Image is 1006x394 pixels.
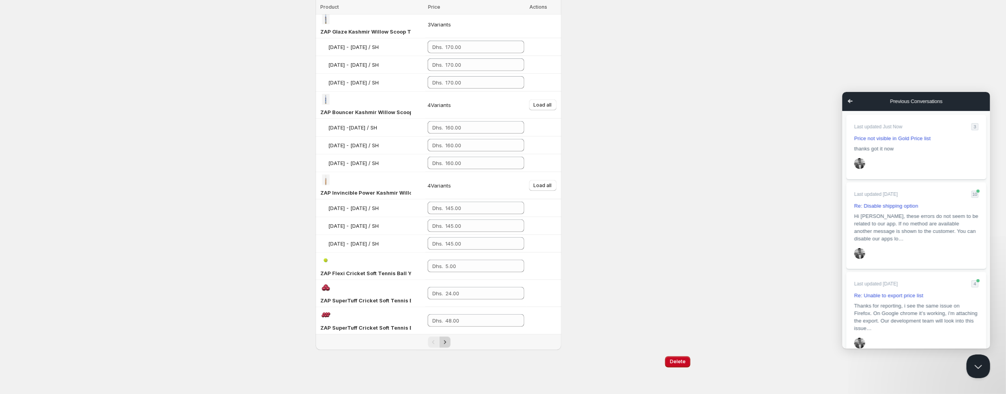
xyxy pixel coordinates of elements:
[328,62,379,68] span: [DATE] - [DATE] / SH
[4,90,144,177] a: Last updated [DATE]10Re: Disable shipping optionHi [PERSON_NAME], these errors do not seem to be ...
[320,189,411,197] div: ZAP Invincible Power Kashmir Willow Scoop Tennis Cricket Bat - SH
[432,240,443,247] span: Dhs.
[328,240,379,247] span: [DATE] - [DATE] / SH
[12,32,60,38] span: Last updated Just Now
[428,4,440,10] span: Price
[328,223,379,229] span: [DATE] - [DATE] / SH
[316,334,561,350] nav: Pagination
[328,61,379,69] div: 1090 - 1099 / SH
[445,157,512,169] input: 160.00
[842,92,990,349] iframe: Help Scout Beacon - Live Chat, Contact Form, and Knowledge Base
[12,189,56,195] span: Last updated [DATE]
[534,182,552,189] span: Load all
[328,160,379,166] span: [DATE] - [DATE] / SH
[432,205,443,211] span: Dhs.
[432,263,443,269] span: Dhs.
[328,44,379,50] span: [DATE] - [DATE] / SH
[432,223,443,229] span: Dhs.
[134,187,137,190] div: Is new
[320,109,474,115] span: ZAP Bouncer Kashmir Willow Scoop Tennis Cricket Bat - SH
[445,58,512,71] input: 170.00
[445,76,512,89] input: 170.00
[129,99,136,106] div: 10
[320,297,460,304] span: ZAP SuperTuff Cricket Soft Tennis Ball Red (Pack of 3)
[529,99,557,111] button: Load all
[134,98,137,101] div: Is new
[129,31,136,38] div: 3
[328,205,379,211] span: [DATE] - [DATE] / SH
[320,269,411,277] div: ZAP Flexi Cricket Soft Tennis Ball Yellow
[12,211,135,239] span: Thanks for reporting, i see the same issue on Firefox. On Google chrome it’s working, i'm attachi...
[432,124,443,131] span: Dhs.
[445,287,512,300] input: 24.00
[328,159,379,167] div: 1060 - 1069 / SH
[129,188,136,195] div: 4
[445,314,512,327] input: 48.00
[12,99,56,105] span: Last updated [DATE]
[320,4,339,10] span: Product
[320,28,411,36] div: ZAP Glaze Kashmir Willow Scoop Tennis Cricket Bat - SH - Unbreakable Toe Guard
[432,79,443,86] span: Dhs.
[439,337,451,348] button: Next
[529,4,547,10] span: Actions
[432,317,443,324] span: Dhs.
[425,92,527,119] td: 4 Variants
[328,204,379,212] div: 1010 - 1019 / SH
[328,124,377,131] div: 1010 -1019 / SH
[12,111,76,117] span: Re: Disable shipping option
[425,11,527,38] td: 3 Variants
[328,141,379,149] div: 1040 - 1049 / SH
[320,108,411,116] div: ZAP Bouncer Kashmir Willow Scoop Tennis Cricket Bat - SH
[12,121,136,150] span: Hi [PERSON_NAME], these errors do not seem to be related to our app. If no method are available a...
[445,220,512,232] input: 145.00
[12,201,81,206] span: Re: Unable to export price list
[534,102,552,108] span: Load all
[665,356,690,368] button: Delete
[320,296,411,304] div: ZAP SuperTuff Cricket Soft Tennis Ball Red (Pack of 3)
[4,23,144,87] a: Last updated Just Now3Price not visible in Gold Price listthanks got it now
[320,324,411,332] div: ZAP SuperTuff Cricket Soft Tennis Ball Red (Pack of 6)
[670,359,686,365] span: Delete
[445,139,512,152] input: 160.00
[328,79,379,86] span: [DATE] - [DATE] / SH
[328,240,379,248] div: 1050 - 1059 / SH
[445,237,512,250] input: 145.00
[320,325,460,331] span: ZAP SuperTuff Cricket Soft Tennis Ball Red (Pack of 6)
[432,160,443,166] span: Dhs.
[432,290,443,296] span: Dhs.
[445,202,512,214] input: 145.00
[529,180,557,191] button: Load all
[432,44,443,50] span: Dhs.
[425,172,527,199] td: 4 Variants
[48,6,100,13] span: Previous Conversations
[328,142,379,148] span: [DATE] - [DATE] / SH
[328,124,377,131] span: [DATE] -[DATE] / SH
[445,121,512,134] input: 160.00
[432,62,443,68] span: Dhs.
[328,222,379,230] div: 1040 - 1049 / SH
[445,41,512,53] input: 170.00
[12,54,51,60] span: thanks got it now
[320,270,425,276] span: ZAP Flexi Cricket Soft Tennis Ball Yellow
[12,43,88,49] span: Price not visible in Gold Price list
[4,180,144,267] a: Last updated [DATE]4Re: Unable to export price listThanks for reporting, i see the same issue on ...
[3,4,13,14] span: Go back
[328,43,379,51] div: 1070 - 1079 / SH
[967,355,990,378] iframe: Help Scout Beacon - Close
[445,260,512,272] input: 5.00
[320,28,534,35] span: ZAP Glaze Kashmir Willow Scoop Tennis Cricket Bat - SH - Unbreakable Toe Guard
[328,79,379,86] div: 1110 - 1119 / SH
[320,189,496,196] span: ZAP Invincible Power Kashmir Willow Scoop Tennis Cricket Bat - SH
[432,142,443,148] span: Dhs.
